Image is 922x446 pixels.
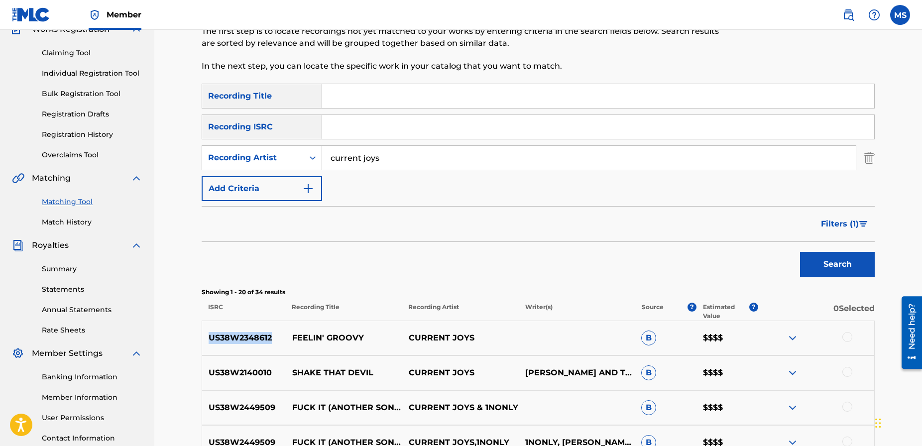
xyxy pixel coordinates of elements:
span: ? [749,303,758,312]
img: expand [787,402,799,414]
a: Public Search [838,5,858,25]
p: The first step is to locate recordings not yet matched to your works by entering criteria in the ... [202,25,720,49]
a: Rate Sheets [42,325,142,335]
div: User Menu [890,5,910,25]
div: Drag [875,408,881,438]
iframe: Chat Widget [872,398,922,446]
p: 0 Selected [758,303,875,321]
p: $$$$ [696,402,758,414]
p: Recording Artist [402,303,518,321]
span: ? [688,303,696,312]
img: Royalties [12,239,24,251]
img: help [868,9,880,21]
span: B [641,400,656,415]
p: $$$$ [696,332,758,344]
div: Help [864,5,884,25]
p: Estimated Value [703,303,749,321]
span: B [641,331,656,345]
a: Banking Information [42,372,142,382]
img: expand [130,172,142,184]
span: B [641,365,656,380]
img: 9d2ae6d4665cec9f34b9.svg [302,183,314,195]
p: Recording Title [285,303,402,321]
p: ISRC [202,303,285,321]
a: Summary [42,264,142,274]
a: Registration Drafts [42,109,142,119]
img: expand [787,332,799,344]
p: Source [642,303,664,321]
p: [PERSON_NAME] AND THE JOHNSONS [518,367,635,379]
a: Claiming Tool [42,48,142,58]
img: filter [859,221,868,227]
p: Writer(s) [518,303,635,321]
p: In the next step, you can locate the specific work in your catalog that you want to match. [202,60,720,72]
span: Member Settings [32,347,103,359]
span: Matching [32,172,71,184]
img: Matching [12,172,24,184]
a: Statements [42,284,142,295]
p: US38W2140010 [202,367,286,379]
img: expand [787,367,799,379]
img: Member Settings [12,347,24,359]
img: Top Rightsholder [89,9,101,21]
p: CURRENT JOYS [402,332,518,344]
a: Member Information [42,392,142,403]
a: Contact Information [42,433,142,444]
p: CURRENT JOYS [402,367,518,379]
button: Filters (1) [815,212,875,236]
p: US38W2348612 [202,332,286,344]
button: Add Criteria [202,176,322,201]
div: Recording Artist [208,152,298,164]
a: Match History [42,217,142,227]
a: User Permissions [42,413,142,423]
a: Annual Statements [42,305,142,315]
img: expand [130,347,142,359]
iframe: Resource Center [894,292,922,372]
p: FUCK IT (ANOTHER SONG ABOUT YOU) [286,402,402,414]
a: Bulk Registration Tool [42,89,142,99]
a: Individual Registration Tool [42,68,142,79]
form: Search Form [202,84,875,282]
img: search [842,9,854,21]
a: Registration History [42,129,142,140]
a: Overclaims Tool [42,150,142,160]
p: SHAKE THAT DEVIL [286,367,402,379]
img: Delete Criterion [864,145,875,170]
span: Royalties [32,239,69,251]
span: Member [107,9,141,20]
img: expand [130,239,142,251]
img: MLC Logo [12,7,50,22]
button: Search [800,252,875,277]
p: CURRENT JOYS & 1NONLY [402,402,518,414]
span: Filters ( 1 ) [821,218,859,230]
p: $$$$ [696,367,758,379]
p: Showing 1 - 20 of 34 results [202,288,875,297]
a: Matching Tool [42,197,142,207]
p: US38W2449509 [202,402,286,414]
p: FEELIN' GROOVY [286,332,402,344]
